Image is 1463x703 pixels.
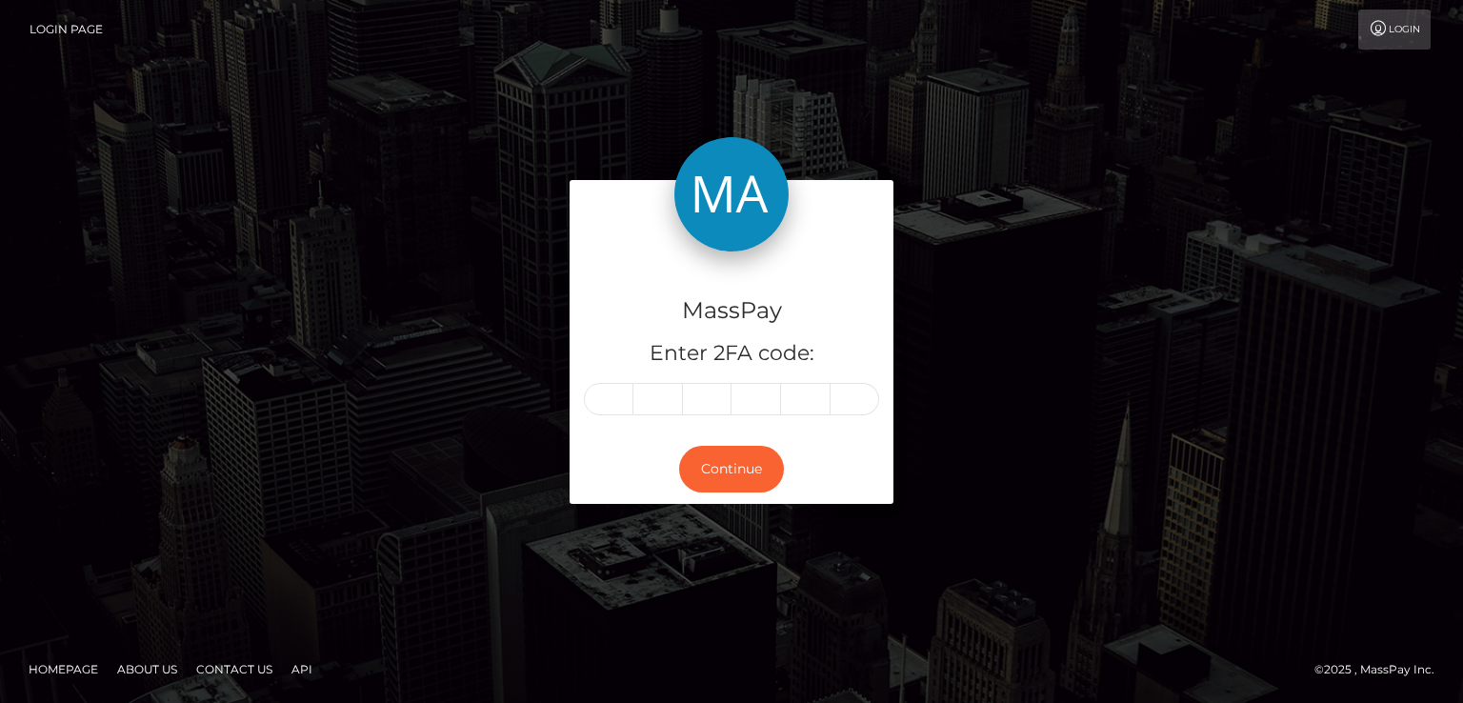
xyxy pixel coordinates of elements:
[284,654,320,684] a: API
[584,339,879,369] h5: Enter 2FA code:
[674,137,789,251] img: MassPay
[189,654,280,684] a: Contact Us
[21,654,106,684] a: Homepage
[30,10,103,50] a: Login Page
[1314,659,1449,680] div: © 2025 , MassPay Inc.
[1358,10,1431,50] a: Login
[110,654,185,684] a: About Us
[679,446,784,492] button: Continue
[584,294,879,328] h4: MassPay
